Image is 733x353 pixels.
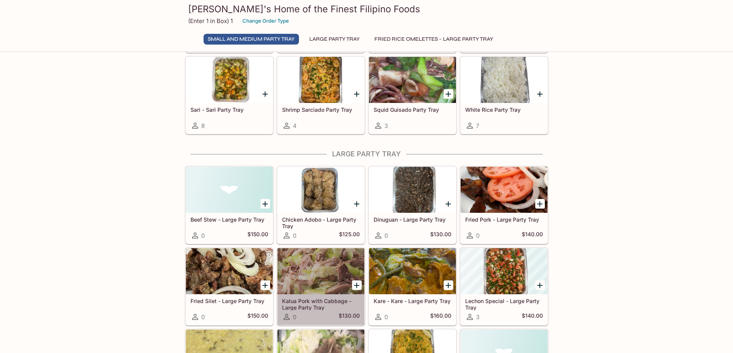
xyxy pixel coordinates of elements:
[476,313,479,321] span: 3
[277,248,364,294] div: Kalua Pork with Cabbage - Large Party Tray
[461,248,548,294] div: Lechon Special - Large Party Tray
[369,167,456,213] div: Dinuguan - Large Party Tray
[185,248,273,325] a: Fried Silet - Large Party Tray0$150.00
[260,199,270,209] button: Add Beef Stew - Large Party Tray
[293,122,297,129] span: 4
[204,34,299,45] button: Small and Medium Party Tray
[352,89,362,99] button: Add Shrimp Sarciado Party Tray
[186,57,273,103] div: Sari - Sari Party Tray
[461,57,548,103] div: White Rice Party Tray
[293,313,296,321] span: 0
[352,280,362,290] button: Add Kalua Pork with Cabbage - Large Party Tray
[384,313,388,321] span: 0
[339,231,360,240] h5: $125.00
[352,199,362,209] button: Add Chicken Adobo - Large Party Tray
[277,248,365,325] a: Kalua Pork with Cabbage - Large Party Tray0$130.00
[185,150,548,158] h4: Large Party Tray
[201,232,205,239] span: 0
[460,166,548,244] a: Fried Pork - Large Party Tray0$140.00
[247,312,268,322] h5: $150.00
[277,56,365,134] a: Shrimp Sarciado Party Tray4
[190,216,268,223] h5: Beef Stew - Large Party Tray
[430,312,451,322] h5: $160.00
[293,232,296,239] span: 0
[460,248,548,325] a: Lechon Special - Large Party Tray3$140.00
[277,57,364,103] div: Shrimp Sarciado Party Tray
[460,56,548,134] a: White Rice Party Tray7
[201,313,205,321] span: 0
[430,231,451,240] h5: $130.00
[461,167,548,213] div: Fried Pork - Large Party Tray
[476,122,479,129] span: 7
[369,57,456,103] div: Squid Guisado Party Tray
[282,298,360,310] h5: Kalua Pork with Cabbage - Large Party Tray
[369,248,456,294] div: Kare - Kare - Large Party Tray
[369,56,456,134] a: Squid Guisado Party Tray3
[535,199,545,209] button: Add Fried Pork - Large Party Tray
[522,312,543,322] h5: $140.00
[282,106,360,113] h5: Shrimp Sarciado Party Tray
[186,167,273,213] div: Beef Stew - Large Party Tray
[374,216,451,223] h5: Dinuguan - Large Party Tray
[444,199,453,209] button: Add Dinuguan - Large Party Tray
[369,248,456,325] a: Kare - Kare - Large Party Tray0$160.00
[305,34,364,45] button: Large Party Tray
[465,106,543,113] h5: White Rice Party Tray
[282,216,360,229] h5: Chicken Adobo - Large Party Tray
[465,298,543,310] h5: Lechon Special - Large Party Tray
[476,232,479,239] span: 0
[535,280,545,290] button: Add Lechon Special - Large Party Tray
[444,89,453,99] button: Add Squid Guisado Party Tray
[239,15,292,27] button: Change Order Type
[201,122,205,129] span: 8
[374,298,451,304] h5: Kare - Kare - Large Party Tray
[465,216,543,223] h5: Fried Pork - Large Party Tray
[185,166,273,244] a: Beef Stew - Large Party Tray0$150.00
[260,280,270,290] button: Add Fried Silet - Large Party Tray
[444,280,453,290] button: Add Kare - Kare - Large Party Tray
[384,232,388,239] span: 0
[186,248,273,294] div: Fried Silet - Large Party Tray
[369,166,456,244] a: Dinuguan - Large Party Tray0$130.00
[522,231,543,240] h5: $140.00
[185,56,273,134] a: Sari - Sari Party Tray8
[190,298,268,304] h5: Fried Silet - Large Party Tray
[277,166,365,244] a: Chicken Adobo - Large Party Tray0$125.00
[374,106,451,113] h5: Squid Guisado Party Tray
[384,122,388,129] span: 3
[535,89,545,99] button: Add White Rice Party Tray
[370,34,498,45] button: Fried Rice Omelettes - Large Party Tray
[188,17,233,25] p: (Enter 1 in Box) 1
[277,167,364,213] div: Chicken Adobo - Large Party Tray
[339,312,360,322] h5: $130.00
[188,3,545,15] h3: [PERSON_NAME]'s Home of the Finest Filipino Foods
[190,106,268,113] h5: Sari - Sari Party Tray
[260,89,270,99] button: Add Sari - Sari Party Tray
[247,231,268,240] h5: $150.00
